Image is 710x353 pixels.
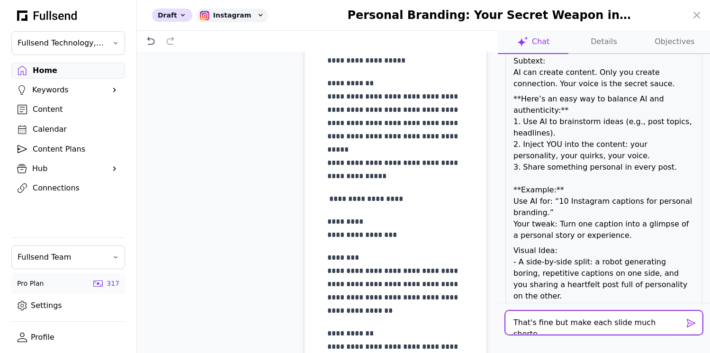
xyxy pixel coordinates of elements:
[498,30,568,54] button: Chat
[513,93,694,241] p: **Here’s an easy way to balance AI and authenticity:** 1. Use AI to brainstorm ideas (e.g., post ...
[568,30,639,54] button: Details
[152,9,192,22] div: Draft
[336,8,630,23] h1: Personal Branding: Your Secret Weapon in Performance Marketing
[196,9,269,22] div: Instagram
[513,55,694,90] p: Subtext: AI can create content. Only you create connection. Your voice is the secret sauce.
[639,30,710,54] button: Objectives
[513,245,694,325] p: Visual Idea: - A side-by-side split: a robot generating boring, repetitive captions on one side, ...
